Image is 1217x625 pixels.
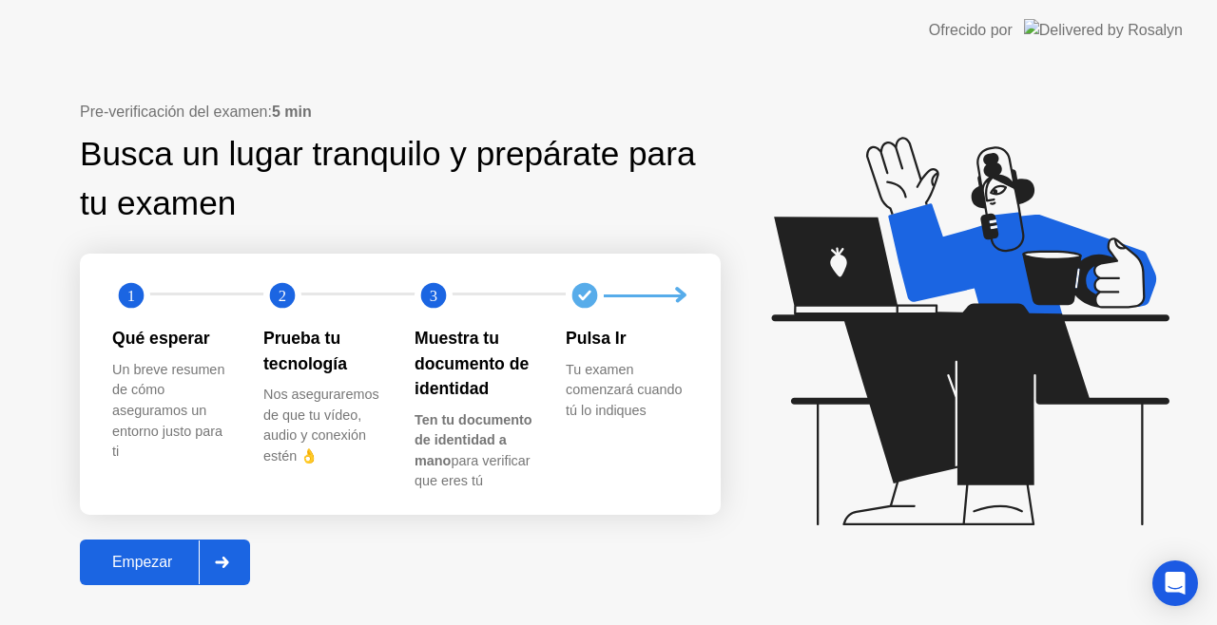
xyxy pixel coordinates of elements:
div: Ofrecido por [929,19,1013,42]
div: Pulsa Ir [566,326,686,350]
b: Ten tu documento de identidad a mano [415,412,532,468]
div: Prueba tu tecnología [263,326,384,376]
text: 2 [279,287,286,305]
div: Open Intercom Messenger [1152,560,1198,606]
div: Nos aseguraremos de que tu vídeo, audio y conexión estén 👌 [263,385,384,466]
text: 3 [430,287,437,305]
div: Qué esperar [112,326,233,350]
text: 1 [127,287,135,305]
b: 5 min [272,104,312,120]
div: Pre-verificación del examen: [80,101,721,123]
div: Tu examen comenzará cuando tú lo indiques [566,360,686,422]
img: Delivered by Rosalyn [1024,19,1183,41]
div: Un breve resumen de cómo aseguramos un entorno justo para ti [112,360,233,463]
button: Empezar [80,540,250,585]
div: para verificar que eres tú [415,410,535,492]
div: Muestra tu documento de identidad [415,326,535,401]
div: Empezar [86,554,199,571]
div: Busca un lugar tranquilo y prepárate para tu examen [80,129,721,230]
